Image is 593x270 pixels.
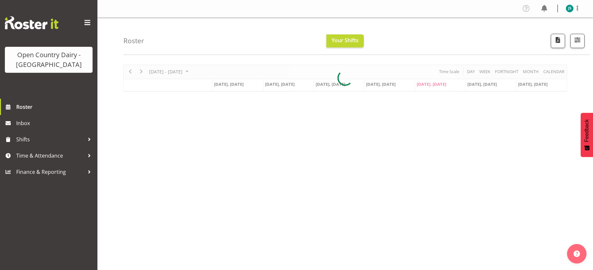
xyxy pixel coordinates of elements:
button: Your Shifts [326,34,364,47]
button: Download a PDF of the roster according to the set date range. [551,34,565,48]
div: Open Country Dairy - [GEOGRAPHIC_DATA] [11,50,86,70]
img: jesse-simpson11175.jpg [566,5,574,12]
span: Feedback [584,119,590,142]
span: Roster [16,102,94,112]
span: Your Shifts [332,37,359,44]
img: help-xxl-2.png [574,251,580,257]
button: Filter Shifts [570,34,585,48]
span: Time & Attendance [16,151,84,161]
h4: Roster [123,37,144,45]
img: Rosterit website logo [5,16,58,29]
span: Finance & Reporting [16,167,84,177]
span: Shifts [16,135,84,144]
button: Feedback - Show survey [581,113,593,157]
span: Inbox [16,118,94,128]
